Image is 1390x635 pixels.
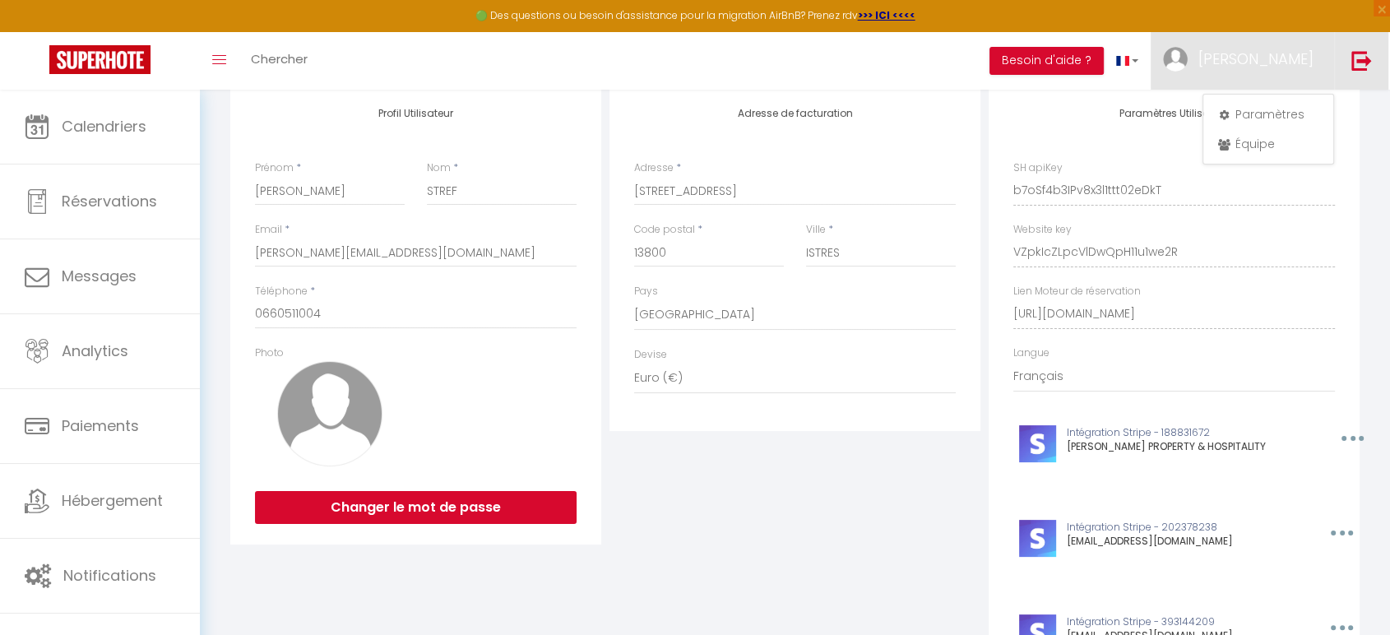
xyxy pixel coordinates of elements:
[1198,49,1314,69] span: [PERSON_NAME]
[255,108,577,119] h4: Profil Utilisateur
[277,361,382,466] img: avatar.png
[1067,534,1233,548] span: [EMAIL_ADDRESS][DOMAIN_NAME]
[1067,425,1304,441] p: Intégration Stripe - 188831672
[1207,100,1329,128] a: Paramètres
[62,116,146,137] span: Calendriers
[1013,160,1063,176] label: SH apiKey
[62,341,128,361] span: Analytics
[806,222,826,238] label: Ville
[634,108,956,119] h4: Adresse de facturation
[1013,284,1141,299] label: Lien Moteur de réservation
[255,491,577,524] button: Changer le mot de passe
[62,415,139,436] span: Paiements
[1163,47,1188,72] img: ...
[255,160,294,176] label: Prénom
[255,222,282,238] label: Email
[1207,130,1329,158] a: Équipe
[858,8,915,22] a: >>> ICI <<<<
[1151,32,1334,90] a: ... [PERSON_NAME]
[634,160,674,176] label: Adresse
[1019,425,1056,462] img: stripe-logo.jpeg
[634,347,667,363] label: Devise
[1013,108,1335,119] h4: Paramètres Utilisateur
[63,565,156,586] span: Notifications
[49,45,151,74] img: Super Booking
[255,284,308,299] label: Téléphone
[1067,439,1266,453] span: [PERSON_NAME] PROPERTY & HOSPITALITY
[62,490,163,511] span: Hébergement
[1013,222,1072,238] label: Website key
[62,266,137,286] span: Messages
[255,345,284,361] label: Photo
[1067,614,1293,630] p: Intégration Stripe - 393144209
[1019,520,1056,557] img: stripe-logo.jpeg
[989,47,1104,75] button: Besoin d'aide ?
[251,50,308,67] span: Chercher
[1351,50,1372,71] img: logout
[62,191,157,211] span: Réservations
[427,160,451,176] label: Nom
[634,284,658,299] label: Pays
[239,32,320,90] a: Chercher
[1013,345,1049,361] label: Langue
[634,222,695,238] label: Code postal
[1067,520,1293,535] p: Intégration Stripe - 202378238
